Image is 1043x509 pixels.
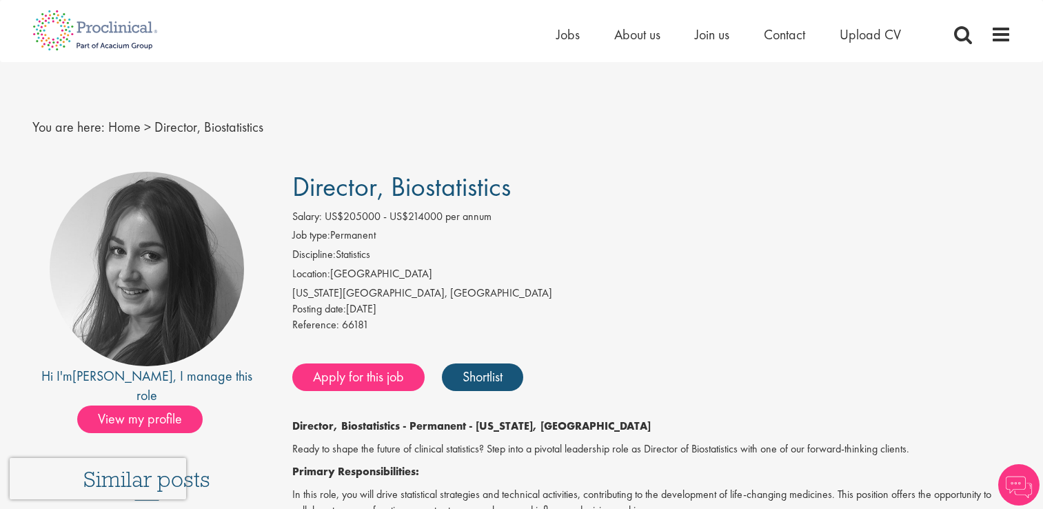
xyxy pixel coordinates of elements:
span: Posting date: [292,301,346,316]
a: Apply for this job [292,363,425,391]
span: US$205000 - US$214000 per annum [325,209,492,223]
p: Ready to shape the future of clinical statistics? Step into a pivotal leadership role as Director... [292,441,1011,457]
a: [PERSON_NAME] [72,367,173,385]
label: Salary: [292,209,322,225]
a: breadcrumb link [108,118,141,136]
a: Shortlist [442,363,523,391]
div: [DATE] [292,301,1011,317]
label: Discipline: [292,247,336,263]
span: 66181 [342,317,369,332]
li: Statistics [292,247,1011,266]
a: Join us [695,26,729,43]
strong: Primary Responsibilities: [292,464,419,479]
img: imeage of recruiter Heidi Hennigan [50,172,244,366]
span: Director, Biostatistics [154,118,263,136]
li: Permanent [292,228,1011,247]
a: About us [614,26,660,43]
span: You are here: [32,118,105,136]
a: Contact [764,26,805,43]
span: > [144,118,151,136]
img: Chatbot [998,464,1040,506]
label: Reference: [292,317,339,333]
a: View my profile [77,408,216,426]
span: Director, Biostatistics [292,169,511,204]
a: Upload CV [840,26,901,43]
li: [GEOGRAPHIC_DATA] [292,266,1011,286]
a: Jobs [556,26,580,43]
span: View my profile [77,406,203,433]
div: [US_STATE][GEOGRAPHIC_DATA], [GEOGRAPHIC_DATA] [292,286,1011,301]
strong: Director, Biostatistics - Permanent - [US_STATE], [GEOGRAPHIC_DATA] [292,419,651,433]
label: Location: [292,266,330,282]
label: Job type: [292,228,330,243]
div: Hi I'm , I manage this role [32,366,262,406]
iframe: reCAPTCHA [10,458,186,499]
